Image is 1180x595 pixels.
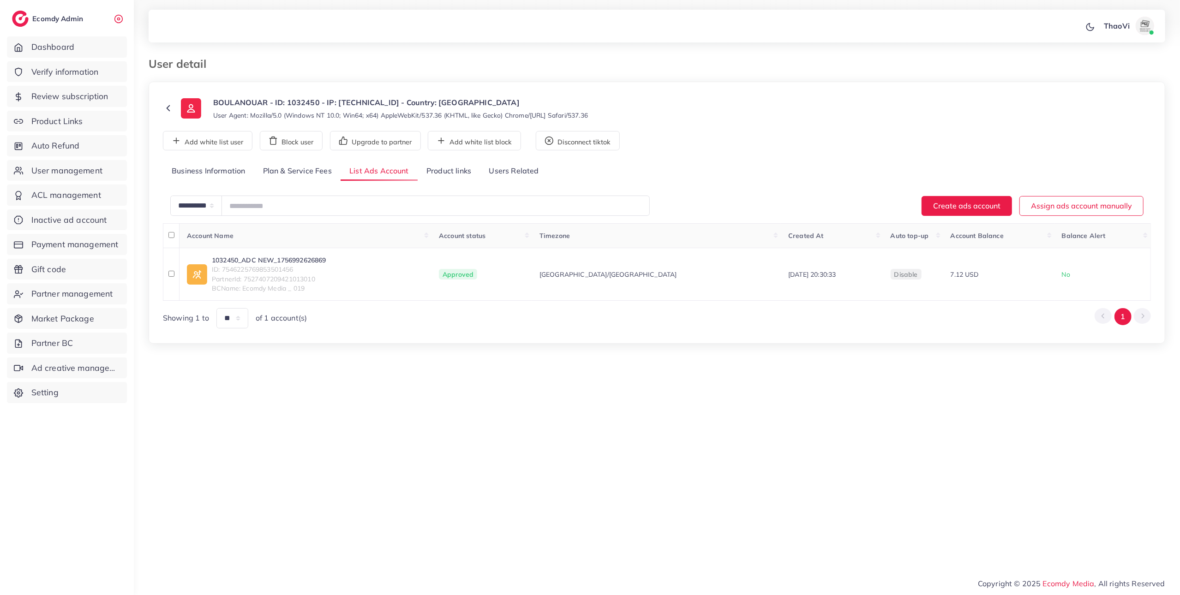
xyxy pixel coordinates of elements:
a: Gift code [7,259,127,280]
a: Partner BC [7,333,127,354]
span: Product Links [31,115,83,127]
a: Plan & Service Fees [254,161,341,181]
span: BCName: Ecomdy Media _ 019 [212,284,326,293]
span: Account Balance [951,232,1004,240]
a: Users Related [480,161,547,181]
img: ic-user-info.36bf1079.svg [181,98,201,119]
a: List Ads Account [341,161,418,181]
a: Inactive ad account [7,209,127,231]
button: Go to page 1 [1114,308,1132,325]
a: Product Links [7,111,127,132]
span: Showing 1 to [163,313,209,323]
span: Market Package [31,313,94,325]
h3: User detail [149,57,214,71]
span: Review subscription [31,90,108,102]
button: Assign ads account manually [1019,196,1144,216]
span: Timezone [539,232,570,240]
a: Setting [7,382,127,403]
a: Dashboard [7,36,127,58]
a: Payment management [7,234,127,255]
span: [DATE] 20:30:33 [788,270,836,279]
span: Partner BC [31,337,73,349]
span: Copyright © 2025 [978,578,1165,589]
span: Auto Refund [31,140,80,152]
span: , All rights Reserved [1095,578,1165,589]
span: Gift code [31,263,66,275]
button: Upgrade to partner [330,131,421,150]
span: [GEOGRAPHIC_DATA]/[GEOGRAPHIC_DATA] [539,270,677,279]
ul: Pagination [1095,308,1151,325]
span: Created At [788,232,824,240]
p: ThaoVi [1104,20,1130,31]
span: Setting [31,387,59,399]
a: User management [7,160,127,181]
button: Create ads account [922,196,1012,216]
a: Review subscription [7,86,127,107]
a: Verify information [7,61,127,83]
button: Add white list block [428,131,521,150]
span: Partner management [31,288,113,300]
small: User Agent: Mozilla/5.0 (Windows NT 10.0; Win64; x64) AppleWebKit/537.36 (KHTML, like Gecko) Chro... [213,111,588,120]
a: Ecomdy Media [1043,579,1095,588]
a: 1032450_ADC NEW_1756992626869 [212,256,326,265]
span: Verify information [31,66,99,78]
span: Balance Alert [1062,232,1106,240]
span: Inactive ad account [31,214,107,226]
span: Ad creative management [31,362,120,374]
a: logoEcomdy Admin [12,11,85,27]
span: User management [31,165,102,177]
span: No [1062,270,1070,279]
span: PartnerId: 7527407209421013010 [212,274,326,284]
span: Payment management [31,238,119,250]
img: logo [12,11,29,27]
span: Dashboard [31,41,74,53]
span: Approved [439,269,477,280]
span: of 1 account(s) [256,313,307,323]
p: BOULANOUAR - ID: 1032450 - IP: [TECHNICAL_ID] - Country: [GEOGRAPHIC_DATA] [213,97,588,108]
a: Product links [418,161,480,181]
a: Partner management [7,283,127,304]
img: ic-ad-info.7fc67b75.svg [187,264,207,285]
span: Account status [439,232,485,240]
span: Account Name [187,232,234,240]
img: avatar [1136,17,1154,35]
span: Auto top-up [891,232,929,240]
a: Auto Refund [7,135,127,156]
a: ThaoViavatar [1099,17,1158,35]
a: ACL management [7,184,127,206]
span: ACL management [31,189,101,201]
span: disable [894,270,918,279]
a: Ad creative management [7,357,127,379]
button: Block user [260,131,323,150]
span: ID: 7546225769853501456 [212,265,326,274]
button: Disconnect tiktok [536,131,620,150]
button: Add white list user [163,131,252,150]
a: Market Package [7,308,127,329]
span: 7.12 USD [951,270,979,279]
h2: Ecomdy Admin [32,14,85,23]
a: Business Information [163,161,254,181]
